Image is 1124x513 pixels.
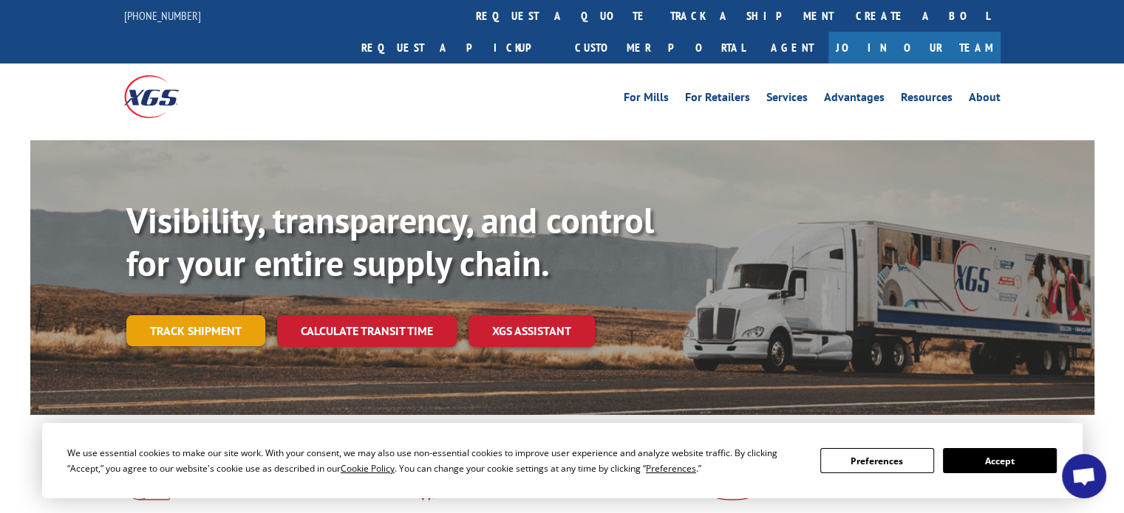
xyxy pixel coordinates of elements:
a: Services [766,92,808,108]
a: XGS ASSISTANT [469,315,595,347]
a: Resources [901,92,953,108]
b: Visibility, transparency, and control for your entire supply chain. [126,197,654,286]
a: Track shipment [126,315,265,346]
a: Request a pickup [350,32,564,63]
div: We use essential cookies to make our site work. With your consent, we may also use non-essential ... [67,445,803,476]
div: Open chat [1062,454,1106,498]
a: Join Our Team [828,32,1001,63]
span: Preferences [646,462,696,475]
a: [PHONE_NUMBER] [124,8,201,23]
a: Advantages [824,92,885,108]
a: About [969,92,1001,108]
a: Calculate transit time [277,315,457,347]
div: Cookie Consent Prompt [42,423,1083,498]
a: For Mills [624,92,669,108]
a: Customer Portal [564,32,756,63]
button: Preferences [820,448,934,473]
button: Accept [943,448,1057,473]
a: Agent [756,32,828,63]
span: Cookie Policy [341,462,395,475]
a: For Retailers [685,92,750,108]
